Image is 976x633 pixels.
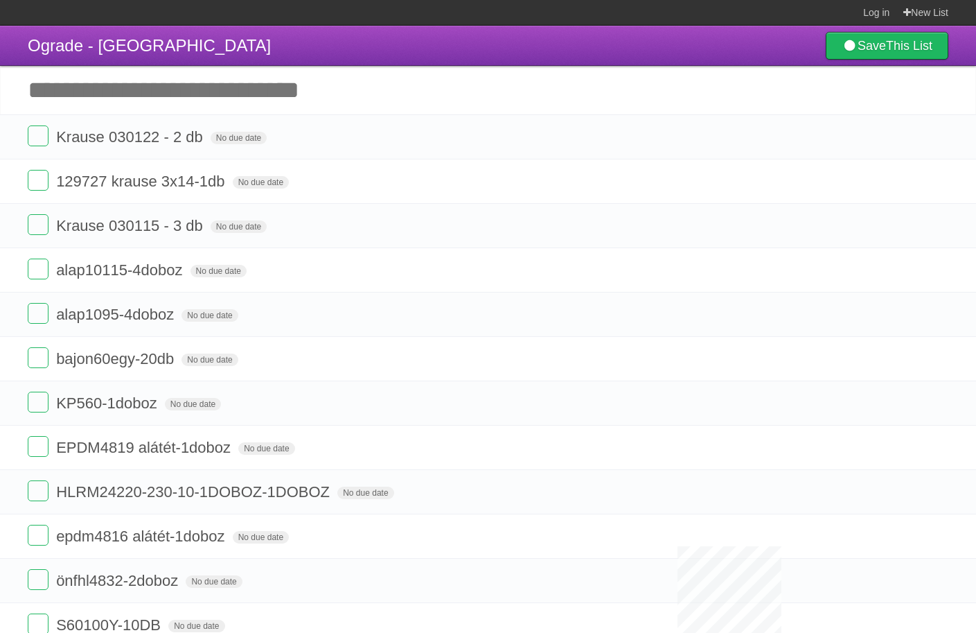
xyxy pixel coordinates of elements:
[28,392,48,413] label: Done
[886,39,932,53] b: This List
[168,620,224,632] span: No due date
[56,572,181,589] span: önfhl4832-2doboz
[28,214,48,235] label: Done
[233,176,289,189] span: No due date
[28,125,48,146] label: Done
[211,132,267,144] span: No due date
[186,575,242,588] span: No due date
[233,531,289,544] span: No due date
[56,528,228,545] span: epdm4816 alátét-1doboz
[28,347,48,368] label: Done
[28,36,271,55] span: Ograde - [GEOGRAPHIC_DATA]
[28,259,48,279] label: Done
[56,128,206,146] span: Krause 030122 - 2 db
[28,170,48,191] label: Done
[28,436,48,457] label: Done
[56,350,177,367] span: bajon60egy-20db
[56,173,228,190] span: 129727 krause 3x14-1db
[28,303,48,324] label: Done
[165,398,221,410] span: No due date
[56,261,186,279] span: alap10115-4doboz
[238,442,294,455] span: No due date
[56,394,161,412] span: KP560-1doboz
[826,32,948,60] a: SaveThis List
[56,306,177,323] span: alap1095-4doboz
[190,265,247,277] span: No due date
[56,217,206,234] span: Krause 030115 - 3 db
[211,220,267,233] span: No due date
[56,439,234,456] span: EPDM4819 alátét-1doboz
[28,480,48,501] label: Done
[28,569,48,590] label: Done
[337,487,393,499] span: No due date
[181,309,238,322] span: No due date
[28,525,48,546] label: Done
[181,354,238,366] span: No due date
[56,483,333,501] span: HLRM24220-230-10-1DOBOZ-1DOBOZ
